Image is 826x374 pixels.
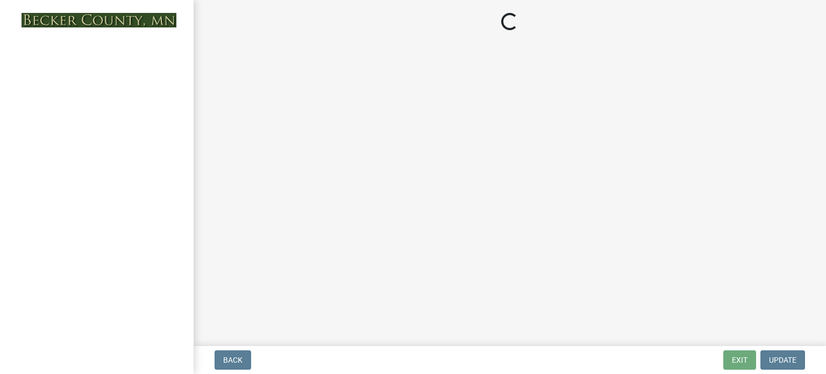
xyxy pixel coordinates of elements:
[723,350,756,370] button: Exit
[215,350,251,370] button: Back
[760,350,805,370] button: Update
[22,13,176,27] img: Becker County, Minnesota
[223,356,243,364] span: Back
[769,356,796,364] span: Update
